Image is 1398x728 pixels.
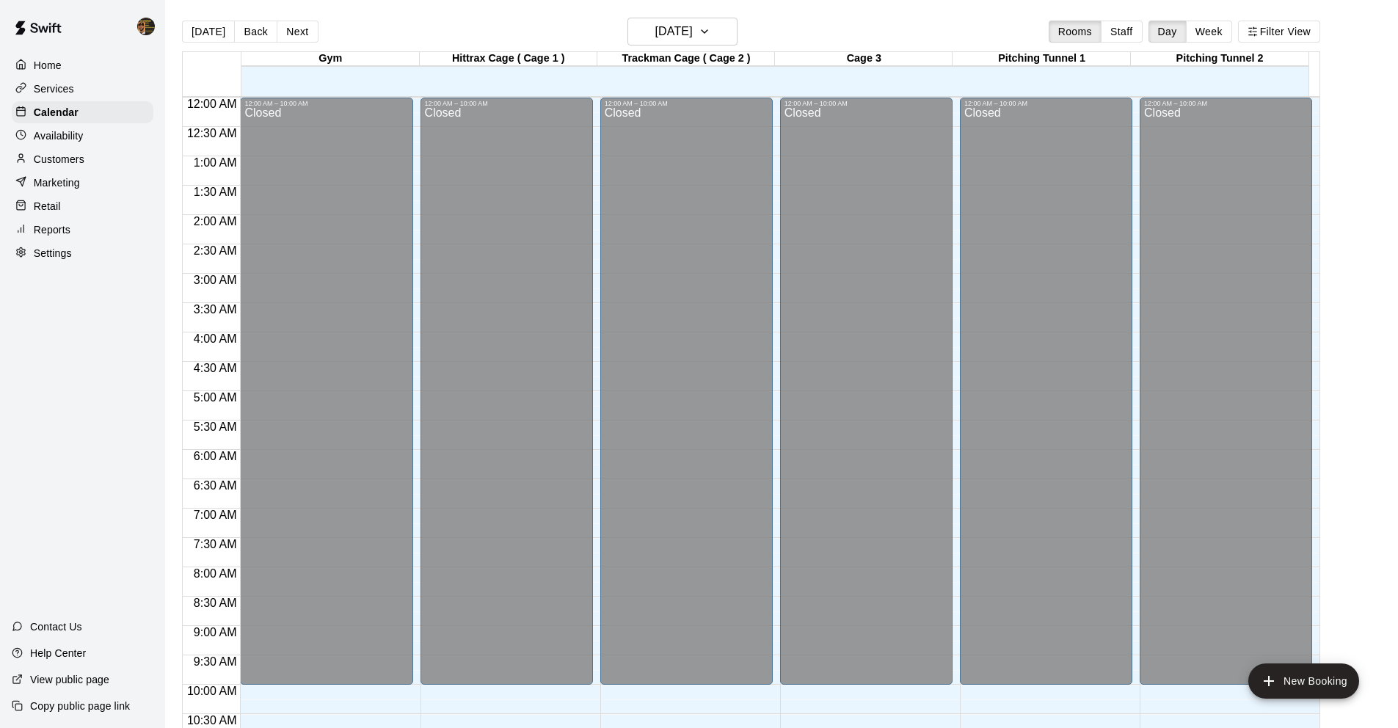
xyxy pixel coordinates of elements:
span: 8:30 AM [190,597,241,609]
div: Closed [425,107,589,690]
button: add [1248,663,1359,699]
button: [DATE] [182,21,235,43]
span: 10:30 AM [183,714,241,727]
button: Rooms [1049,21,1102,43]
span: 7:00 AM [190,509,241,521]
div: Pitching Tunnel 2 [1131,52,1308,66]
div: Cage 3 [775,52,953,66]
span: 3:00 AM [190,274,241,286]
span: 1:00 AM [190,156,241,169]
a: Reports [12,219,153,241]
a: Home [12,54,153,76]
a: Settings [12,242,153,264]
p: Services [34,81,74,96]
button: Filter View [1238,21,1320,43]
a: Calendar [12,101,153,123]
div: Hittrax Cage ( Cage 1 ) [420,52,597,66]
div: 12:00 AM – 10:00 AM [425,100,589,107]
p: Reports [34,222,70,237]
div: 12:00 AM – 10:00 AM: Closed [780,98,953,685]
span: 2:00 AM [190,215,241,227]
span: 3:30 AM [190,303,241,316]
p: View public page [30,672,109,687]
p: Customers [34,152,84,167]
button: Week [1186,21,1232,43]
button: Back [234,21,277,43]
div: 12:00 AM – 10:00 AM [605,100,768,107]
button: Day [1148,21,1187,43]
div: 12:00 AM – 10:00 AM: Closed [600,98,773,685]
div: 12:00 AM – 10:00 AM: Closed [1140,98,1312,685]
div: Pitching Tunnel 1 [953,52,1130,66]
span: 4:30 AM [190,362,241,374]
a: Marketing [12,172,153,194]
p: Marketing [34,175,80,190]
span: 2:30 AM [190,244,241,257]
span: 6:00 AM [190,450,241,462]
h6: [DATE] [655,21,693,42]
div: 12:00 AM – 10:00 AM: Closed [240,98,412,685]
img: Francisco Gracesqui [137,18,155,35]
a: Retail [12,195,153,217]
p: Home [34,58,62,73]
span: 6:30 AM [190,479,241,492]
p: Availability [34,128,84,143]
div: 12:00 AM – 10:00 AM: Closed [421,98,593,685]
div: Closed [244,107,408,690]
p: Help Center [30,646,86,660]
a: Availability [12,125,153,147]
p: Calendar [34,105,79,120]
p: Retail [34,199,61,214]
span: 4:00 AM [190,332,241,345]
span: 12:30 AM [183,127,241,139]
a: Services [12,78,153,100]
div: 12:00 AM – 10:00 AM [964,100,1128,107]
span: 7:30 AM [190,538,241,550]
div: 12:00 AM – 10:00 AM: Closed [960,98,1132,685]
div: Closed [605,107,768,690]
span: 9:00 AM [190,626,241,638]
button: Next [277,21,318,43]
div: 12:00 AM – 10:00 AM [1144,100,1308,107]
div: Gym [241,52,419,66]
button: Staff [1101,21,1143,43]
div: Closed [1144,107,1308,690]
div: Closed [964,107,1128,690]
div: 12:00 AM – 10:00 AM [784,100,948,107]
span: 8:00 AM [190,567,241,580]
div: Francisco Gracesqui [134,12,165,41]
p: Contact Us [30,619,82,634]
div: 12:00 AM – 10:00 AM [244,100,408,107]
span: 9:30 AM [190,655,241,668]
button: [DATE] [627,18,738,45]
p: Settings [34,246,72,261]
p: Copy public page link [30,699,130,713]
span: 10:00 AM [183,685,241,697]
div: Closed [784,107,948,690]
span: 12:00 AM [183,98,241,110]
span: 5:30 AM [190,421,241,433]
span: 5:00 AM [190,391,241,404]
span: 1:30 AM [190,186,241,198]
div: Trackman Cage ( Cage 2 ) [597,52,775,66]
a: Customers [12,148,153,170]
